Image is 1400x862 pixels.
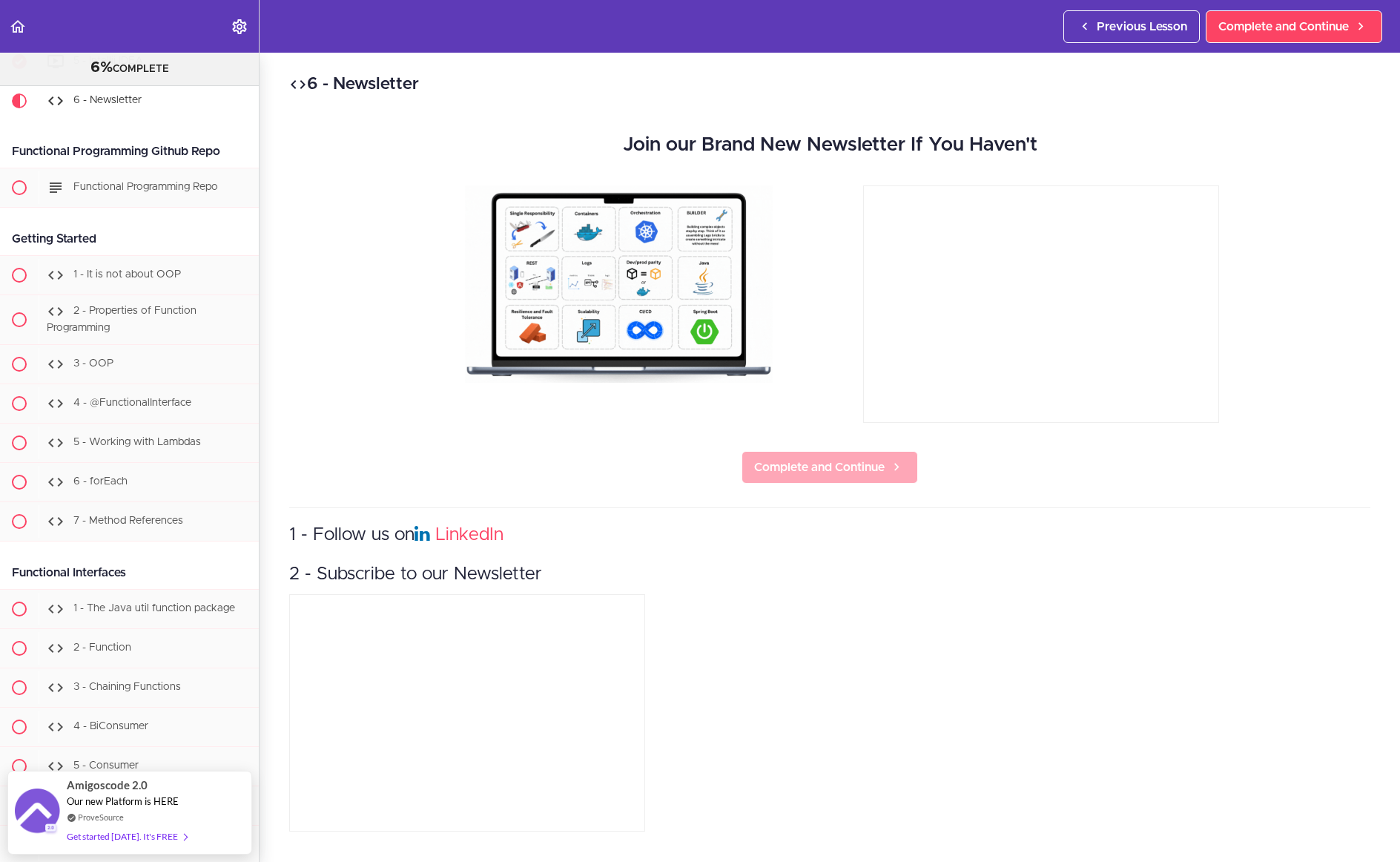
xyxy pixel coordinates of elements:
[742,451,918,484] a: Complete and Continue
[78,811,124,823] a: ProveSource
[73,269,181,280] span: 1 - It is not about OOP
[231,18,248,36] svg: Settings Menu
[73,95,142,105] span: 6 - Newsletter
[67,828,187,845] div: Get started [DATE]. It's FREE
[73,760,139,771] span: 5 - Consumer
[73,358,113,369] span: 3 - OOP
[73,516,183,526] span: 7 - Method References
[19,59,240,78] div: COMPLETE
[73,642,131,653] span: 2 - Function
[73,398,191,408] span: 4 - @FunctionalInterface
[435,526,503,544] a: LinkedIn
[289,562,1370,587] h3: 2 - Subscribe to our Newsletter
[465,185,773,383] img: bPMdpB8sRcSzZwxzfdaQ_Ready+to+superc.gif
[73,437,201,447] span: 5 - Working with Lambdas
[1218,18,1349,36] span: Complete and Continue
[1063,10,1200,43] a: Previous Lesson
[67,777,148,794] span: Amigoscode 2.0
[67,795,179,807] span: Our new Platform is HERE
[90,60,113,75] span: 6%
[9,18,27,36] svg: Back to course curriculum
[73,603,235,613] span: 1 - The Java util function package
[754,458,885,476] span: Complete and Continue
[418,134,1241,156] h2: Join our Brand New Newsletter If You Haven't
[73,476,128,487] span: 6 - forEach
[1206,10,1382,43] a: Complete and Continue
[15,789,59,837] img: provesource social proof notification image
[73,182,218,192] span: Functional Programming Repo
[289,72,1370,97] h2: 6 - Newsletter
[73,682,181,692] span: 3 - Chaining Functions
[47,306,197,333] span: 2 - Properties of Function Programming
[289,523,1370,547] h3: 1 - Follow us on
[73,721,148,731] span: 4 - BiConsumer
[1097,18,1187,36] span: Previous Lesson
